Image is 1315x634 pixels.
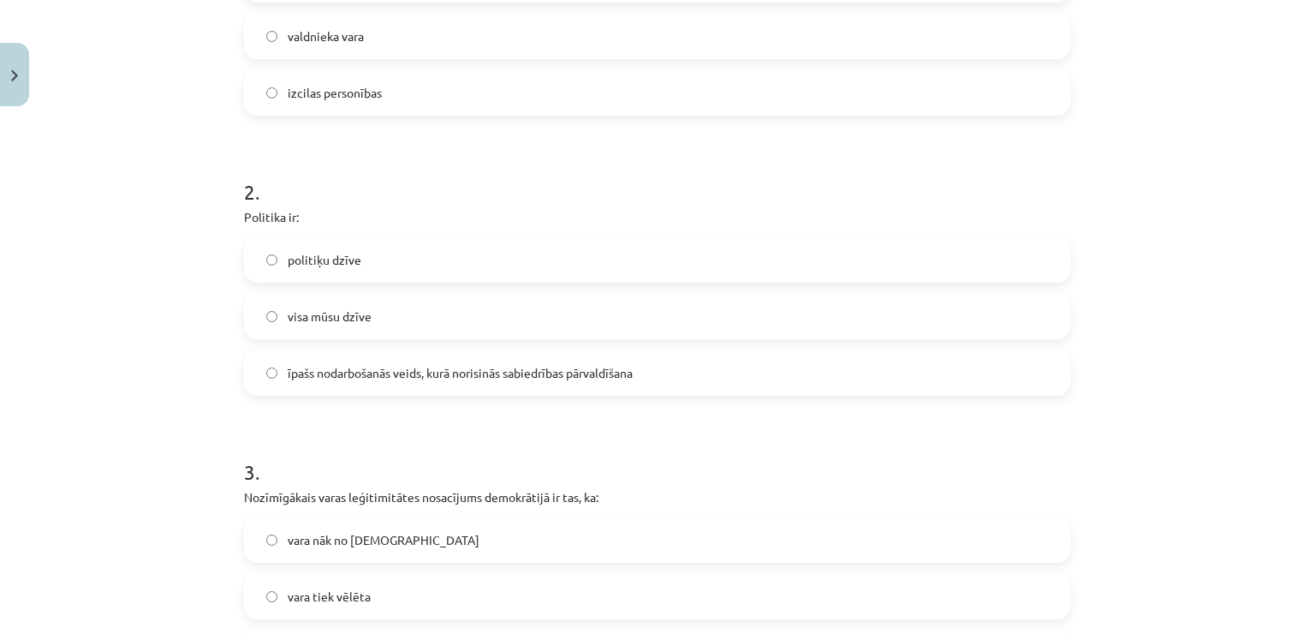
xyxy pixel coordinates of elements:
span: visa mūsu dzīve [288,308,372,326]
h1: 2 . [244,150,1071,203]
input: izcilas personības [266,87,277,99]
span: politiķu dzīve [288,251,361,269]
input: politiķu dzīve [266,254,277,266]
img: icon-close-lesson-0947bae3869378f0d4975bcd49f059093ad1ed9edebbc8119c70593378902aed.svg [11,70,18,81]
input: īpašs nodarbošanās veids, kurā norisinās sabiedrības pārvaldīšana [266,368,277,379]
p: Politika ir: [244,208,1071,226]
span: izcilas personības [288,84,382,102]
span: vara tiek vēlēta [288,588,371,606]
input: valdnieka vara [266,31,277,42]
span: valdnieka vara [288,27,364,45]
p: Nozīmīgākais varas leģitimitātes nosacījums demokrātijā ir tas, ka: [244,488,1071,506]
span: vara nāk no [DEMOGRAPHIC_DATA] [288,531,479,549]
input: visa mūsu dzīve [266,311,277,322]
input: vara tiek vēlēta [266,591,277,602]
h1: 3 . [244,430,1071,483]
input: vara nāk no [DEMOGRAPHIC_DATA] [266,535,277,546]
span: īpašs nodarbošanās veids, kurā norisinās sabiedrības pārvaldīšana [288,364,633,382]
